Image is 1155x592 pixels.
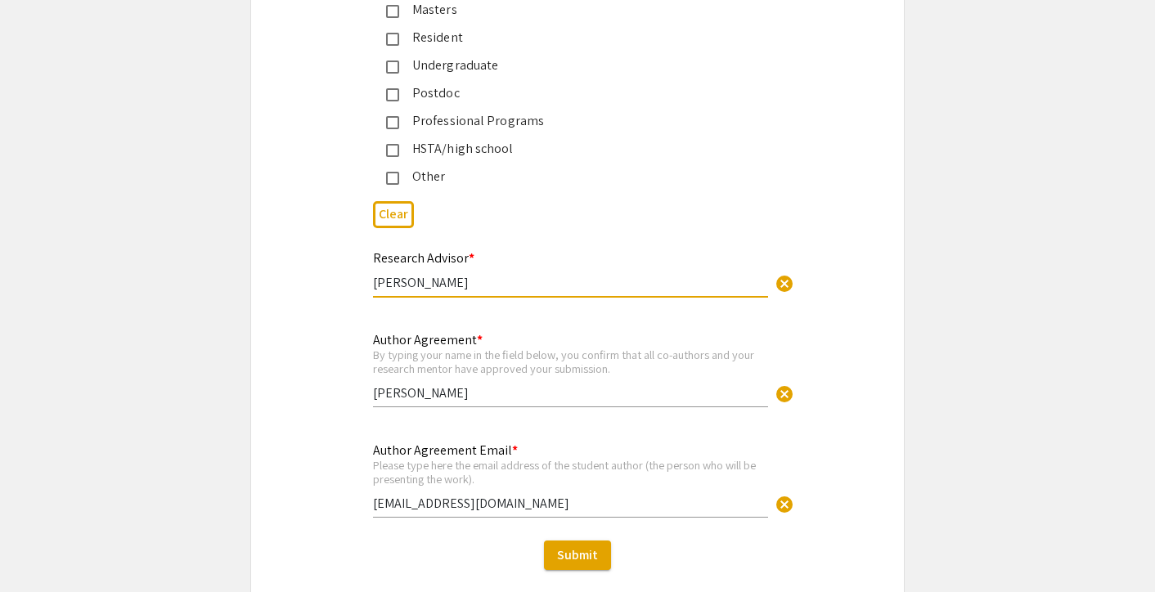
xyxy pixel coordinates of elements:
[373,442,518,459] mat-label: Author Agreement Email
[775,384,794,404] span: cancel
[399,167,743,186] div: Other
[768,376,801,409] button: Clear
[768,487,801,519] button: Clear
[373,458,768,487] div: Please type here the email address of the student author (the person who will be presenting the w...
[399,28,743,47] div: Resident
[373,384,768,401] input: Type Here
[373,348,768,376] div: By typing your name in the field below, you confirm that all co-authors and your research mentor ...
[373,249,474,267] mat-label: Research Advisor
[373,495,768,512] input: Type Here
[12,518,70,580] iframe: Chat
[399,83,743,103] div: Postdoc
[557,546,598,563] span: Submit
[373,331,483,348] mat-label: Author Agreement
[768,266,801,298] button: Clear
[399,139,743,159] div: HSTA/high school
[544,540,611,570] button: Submit
[775,274,794,294] span: cancel
[775,495,794,514] span: cancel
[399,111,743,131] div: Professional Programs
[399,56,743,75] div: Undergraduate
[373,274,768,291] input: Type Here
[373,201,414,228] button: Clear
